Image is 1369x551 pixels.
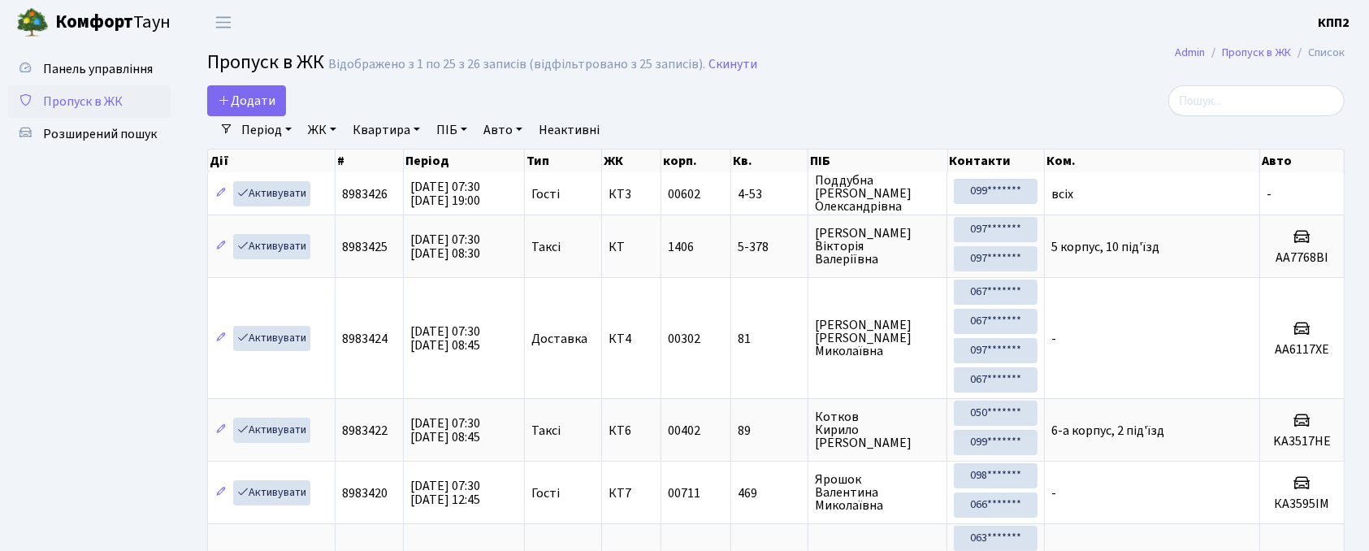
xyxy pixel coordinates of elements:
span: 8983422 [342,422,388,440]
a: Панель управління [8,53,171,85]
a: Активувати [233,418,310,443]
span: [DATE] 07:30 [DATE] 08:45 [410,414,480,446]
span: 8983425 [342,238,388,256]
span: [PERSON_NAME] [PERSON_NAME] Миколаївна [815,319,940,358]
a: ПІБ [430,116,474,144]
a: Квартира [346,116,427,144]
span: Пропуск в ЖК [207,48,324,76]
a: Період [235,116,298,144]
span: Котков Кирило [PERSON_NAME] [815,410,940,449]
span: КТ4 [609,332,654,345]
a: Скинути [708,57,757,72]
th: Період [404,150,524,172]
span: Розширений пошук [43,125,157,143]
button: Переключити навігацію [203,9,244,36]
th: Кв. [731,150,808,172]
span: КТ7 [609,487,654,500]
a: Пропуск в ЖК [8,85,171,118]
span: - [1051,484,1056,502]
th: # [336,150,405,172]
th: Ком. [1045,150,1260,172]
a: Admin [1175,44,1205,61]
span: всіх [1051,185,1073,203]
th: корп. [661,150,731,172]
th: ЖК [602,150,661,172]
span: [PERSON_NAME] Вікторія Валеріївна [815,227,940,266]
span: Додати [218,92,275,110]
span: Таун [55,9,171,37]
a: Активувати [233,480,310,505]
th: ПІБ [808,150,947,172]
span: КТ [609,241,654,254]
span: 5-378 [738,241,801,254]
span: 8983426 [342,185,388,203]
span: Ярошок Валентина Миколаївна [815,473,940,512]
span: - [1051,330,1056,348]
span: КТ6 [609,424,654,437]
span: 8983424 [342,330,388,348]
span: [DATE] 07:30 [DATE] 08:30 [410,231,480,262]
span: Гості [531,487,560,500]
a: Додати [207,85,286,116]
span: [DATE] 07:30 [DATE] 12:45 [410,477,480,509]
a: Розширений пошук [8,118,171,150]
span: 4-53 [738,188,801,201]
a: КПП2 [1318,13,1350,33]
th: Контакти [948,150,1045,172]
span: Пропуск в ЖК [43,93,123,111]
a: ЖК [301,116,343,144]
span: 89 [738,424,801,437]
span: 00602 [668,185,700,203]
span: Доставка [531,332,587,345]
a: Активувати [233,326,310,351]
span: [DATE] 07:30 [DATE] 19:00 [410,178,480,210]
h5: AA7768BI [1267,250,1337,266]
span: 81 [738,332,801,345]
span: 00402 [668,422,700,440]
img: logo.png [16,7,49,39]
b: КПП2 [1318,14,1350,32]
span: - [1267,185,1272,203]
span: [DATE] 07:30 [DATE] 08:45 [410,323,480,354]
span: 1406 [668,238,694,256]
span: 8983420 [342,484,388,502]
span: Поддубна [PERSON_NAME] Олександрівна [815,174,940,213]
span: КТ3 [609,188,654,201]
a: Активувати [233,181,310,206]
th: Дії [208,150,336,172]
span: 6-а корпус, 2 під'їзд [1051,422,1164,440]
li: Список [1291,44,1345,62]
span: 469 [738,487,801,500]
span: 5 корпус, 10 під'їзд [1051,238,1159,256]
a: Активувати [233,234,310,259]
th: Авто [1260,150,1345,172]
b: Комфорт [55,9,133,35]
span: Гості [531,188,560,201]
th: Тип [525,150,603,172]
input: Пошук... [1168,85,1345,116]
a: Пропуск в ЖК [1222,44,1291,61]
span: Таксі [531,424,561,437]
span: 00302 [668,330,700,348]
h5: KA3517HE [1267,434,1337,449]
a: Неактивні [532,116,606,144]
span: 00711 [668,484,700,502]
a: Авто [477,116,529,144]
nav: breadcrumb [1150,36,1369,70]
span: Таксі [531,241,561,254]
div: Відображено з 1 по 25 з 26 записів (відфільтровано з 25 записів). [328,57,705,72]
h5: КА3595ІМ [1267,497,1337,512]
h5: AA6117XE [1267,342,1337,358]
span: Панель управління [43,60,153,78]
